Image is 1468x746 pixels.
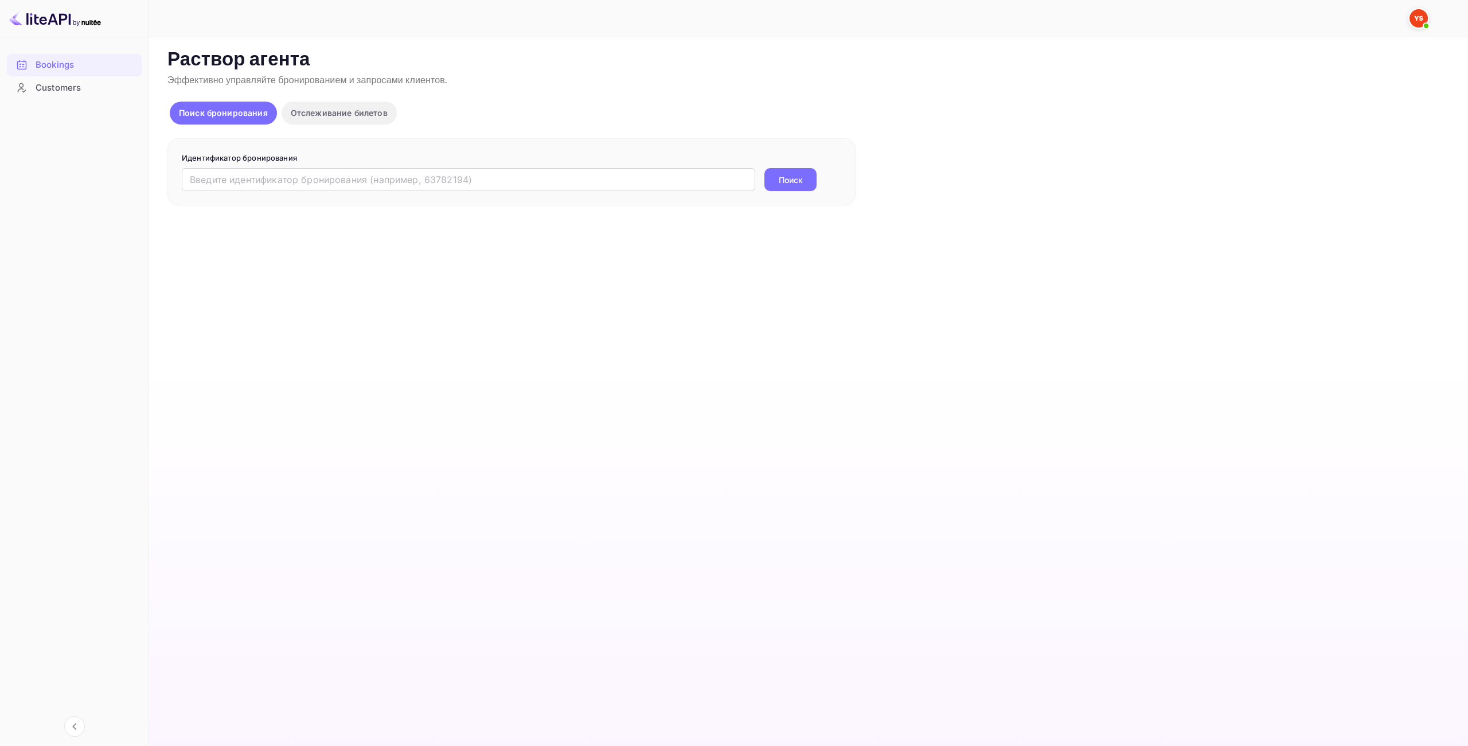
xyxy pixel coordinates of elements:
input: Введите идентификатор бронирования (например, 63782194) [182,168,755,191]
div: Customers [7,77,142,99]
a: Customers [7,77,142,98]
img: Служба Поддержки Яндекса [1410,9,1428,28]
a: Bookings [7,54,142,75]
button: Поиск [764,168,817,191]
div: Bookings [7,54,142,76]
div: Bookings [36,59,136,72]
ya-tr-span: Эффективно управляйте бронированием и запросами клиентов. [167,75,447,87]
img: Логотип LiteAPI [9,9,101,28]
ya-tr-span: Поиск бронирования [179,108,268,118]
ya-tr-span: Раствор агента [167,48,310,72]
button: Свернуть навигацию [64,716,85,737]
ya-tr-span: Идентификатор бронирования [182,153,297,162]
ya-tr-span: Поиск [779,174,803,186]
div: Customers [36,81,136,95]
ya-tr-span: Отслеживание билетов [291,108,388,118]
